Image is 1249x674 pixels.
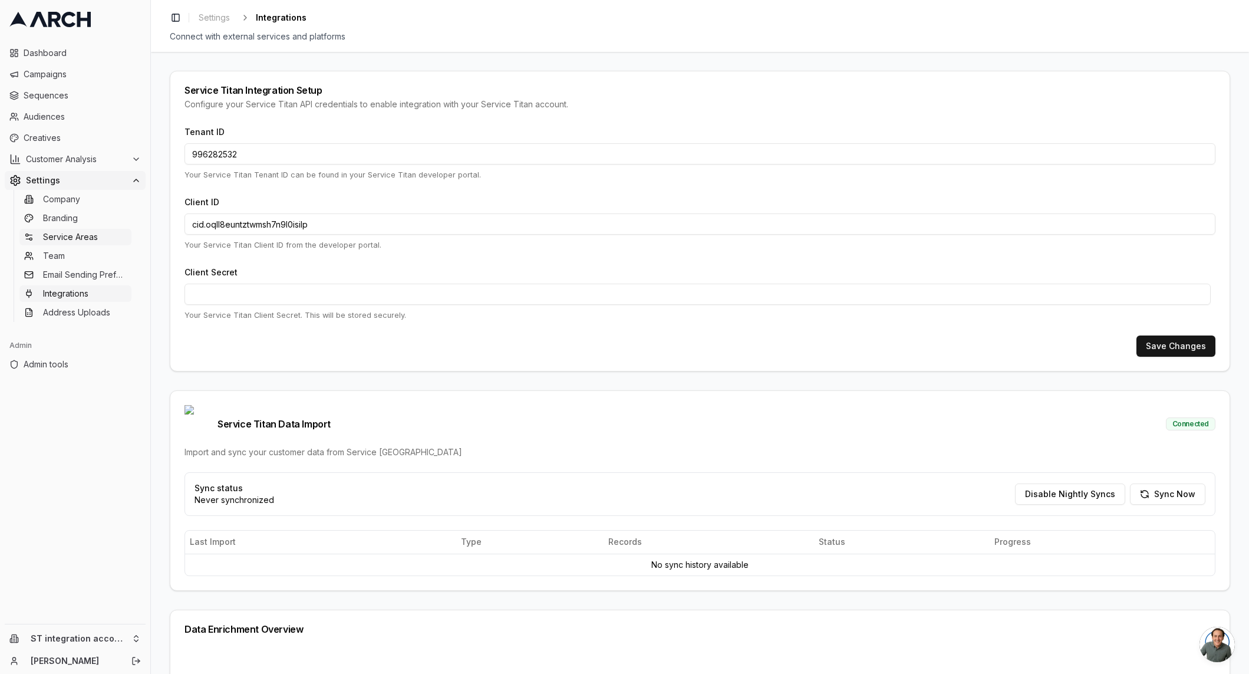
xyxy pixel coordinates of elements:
span: Campaigns [24,68,141,80]
a: Email Sending Preferences [19,267,131,283]
span: Settings [199,12,230,24]
span: ST integration account [31,633,127,644]
div: Connect with external services and platforms [170,31,1230,42]
img: Service Titan logo [184,405,213,443]
nav: breadcrumb [194,9,307,26]
button: Sync Now [1130,484,1205,505]
span: Service Titan Data Import [184,405,331,443]
a: Company [19,191,131,208]
button: Log out [128,653,144,669]
a: Sequences [5,86,146,105]
span: Email Sending Preferences [43,269,127,281]
span: Team [43,250,65,262]
label: Client ID [184,197,219,207]
a: Address Uploads [19,304,131,321]
button: Save Changes [1136,336,1215,357]
input: Enter your Tenant ID [184,143,1215,165]
span: Sequences [24,90,141,101]
a: [PERSON_NAME] [31,655,118,667]
span: Dashboard [24,47,141,59]
div: Data Enrichment Overview [184,624,1215,634]
th: Status [814,531,990,554]
a: Service Areas [19,229,131,245]
span: Audiences [24,111,141,123]
a: Audiences [5,107,146,126]
a: Creatives [5,129,146,147]
th: Type [456,531,604,554]
div: Connected [1166,417,1215,430]
label: Tenant ID [184,127,225,137]
span: Settings [26,175,127,186]
a: Dashboard [5,44,146,63]
td: No sync history available [185,554,1215,576]
span: Branding [43,212,78,224]
a: Settings [194,9,235,26]
a: Admin tools [5,355,146,374]
p: Your Service Titan Tenant ID can be found in your Service Titan developer portal. [184,169,1215,180]
p: Sync status [195,482,274,494]
th: Records [604,531,814,554]
span: Integrations [256,12,307,24]
div: Admin [5,336,146,355]
p: Your Service Titan Client ID from the developer portal. [184,239,1215,251]
a: Branding [19,210,131,226]
span: Company [43,193,80,205]
div: Configure your Service Titan API credentials to enable integration with your Service Titan account. [184,98,1215,110]
a: Team [19,248,131,264]
button: Settings [5,171,146,190]
a: Open chat [1199,627,1235,662]
p: Your Service Titan Client Secret. This will be stored securely. [184,310,1215,321]
button: ST integration account [5,629,146,648]
a: Campaigns [5,65,146,84]
th: Last Import [185,531,456,554]
th: Progress [990,531,1215,554]
button: Customer Analysis [5,150,146,169]
div: Service Titan Integration Setup [184,86,1215,95]
span: Customer Analysis [26,153,127,165]
span: Service Areas [43,231,98,243]
span: Address Uploads [43,307,110,318]
label: Client Secret [184,267,238,277]
span: Admin tools [24,359,141,370]
p: Never synchronized [195,494,274,506]
span: Integrations [43,288,88,300]
a: Integrations [19,285,131,302]
div: Import and sync your customer data from Service [GEOGRAPHIC_DATA] [184,446,1215,458]
span: Creatives [24,132,141,144]
button: Disable Nightly Syncs [1015,484,1125,505]
input: Enter your Client ID [184,213,1215,235]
